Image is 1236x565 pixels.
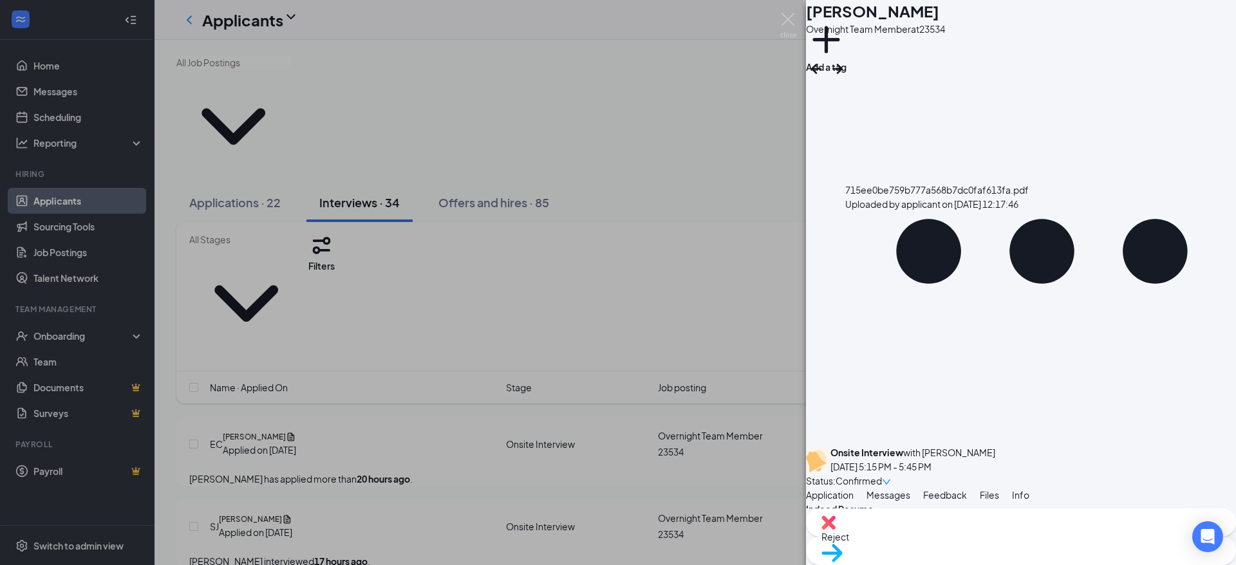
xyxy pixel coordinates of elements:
b: Onsite Interview [830,447,903,458]
div: [DATE] 5:15 PM - 5:45 PM [830,459,995,474]
span: Reject [821,530,1221,544]
span: Feedback [923,489,967,501]
span: Confirmed [836,474,882,488]
div: 715ee0be759b777a568b7dc0faf613fa.pdf Uploaded by applicant on [DATE] 12:17:46 [845,183,1029,211]
div: Overnight Team Member at 23534 [806,22,945,36]
svg: ArrowLeftNew [806,59,827,80]
div: Open Intercom Messenger [1192,521,1223,552]
div: Indeed Resume [806,502,1236,516]
span: down [882,477,891,486]
span: Application [806,489,854,501]
span: Info [1012,489,1029,501]
div: Status : [806,474,836,488]
button: PlusAdd a tag [806,19,847,74]
svg: Ellipses [848,57,1236,445]
button: ArrowLeftNew [806,57,827,80]
svg: Plus [806,19,847,60]
span: Messages [866,489,910,501]
svg: ArrowRight [827,59,848,80]
span: Files [980,489,999,501]
div: with [PERSON_NAME] [830,445,995,459]
button: ArrowRight [827,57,848,80]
